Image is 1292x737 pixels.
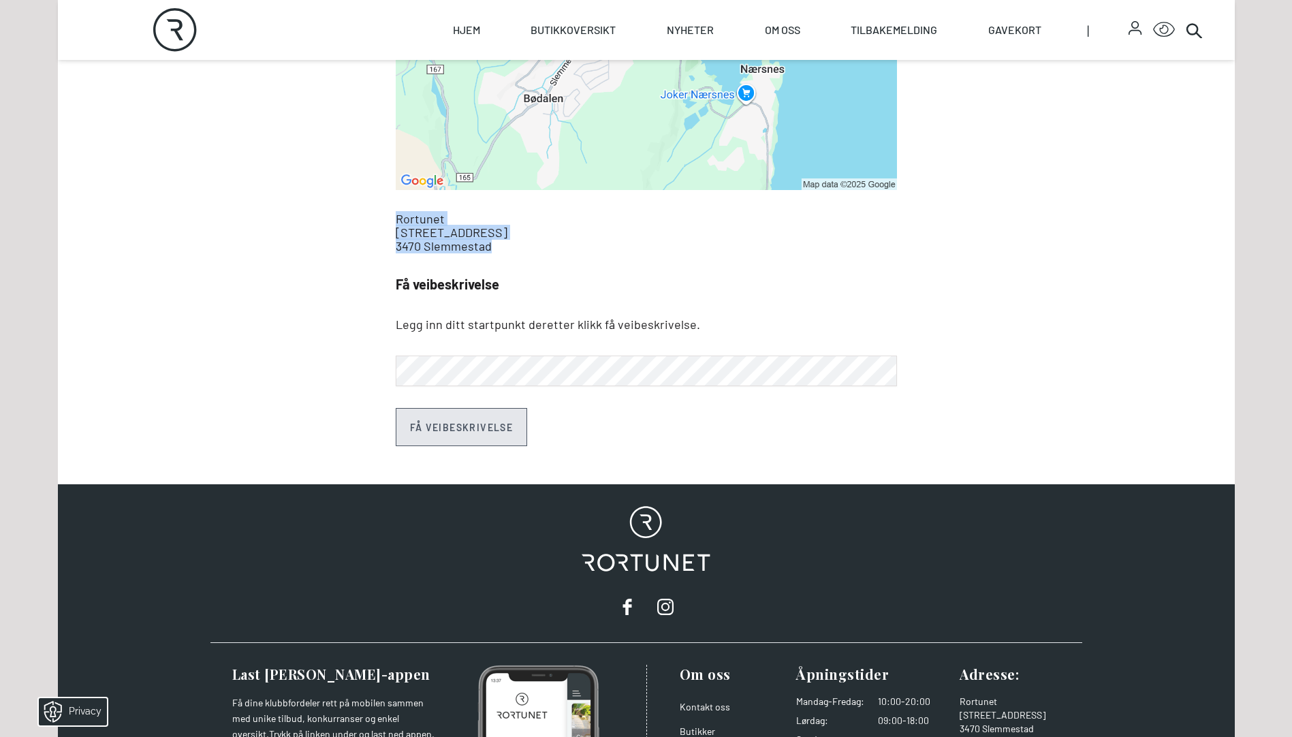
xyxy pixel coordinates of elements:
[960,665,1066,684] h3: Adresse :
[396,212,897,225] div: Rortunet
[878,714,949,727] dd: 09:00-18:00
[960,695,1066,708] div: Rortunet
[14,693,125,730] iframe: Manage Preferences
[796,695,864,708] dt: Mandag - Fredag :
[960,708,1066,722] div: [STREET_ADDRESS]
[396,238,421,253] span: 3470
[680,701,730,712] a: Kontakt oss
[232,665,437,684] h3: Last [PERSON_NAME]-appen
[396,275,897,294] h3: Få veibeskrivelse
[396,315,897,334] p: Legg inn ditt startpunkt deretter klikk få veibeskrivelse.
[680,665,786,684] h3: Om oss
[614,593,641,621] a: facebook
[652,593,679,621] a: instagram
[960,723,980,734] span: 3470
[796,714,864,727] dt: Lørdag :
[1153,19,1175,41] button: Open Accessibility Menu
[396,408,528,446] button: Få veibeskrivelse
[878,695,949,708] dd: 10:00-20:00
[680,725,715,737] a: Butikker
[982,723,1034,734] span: Slemmestad
[396,225,897,239] div: [STREET_ADDRESS]
[424,238,492,253] span: Slemmestad
[796,665,949,684] h3: Åpningstider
